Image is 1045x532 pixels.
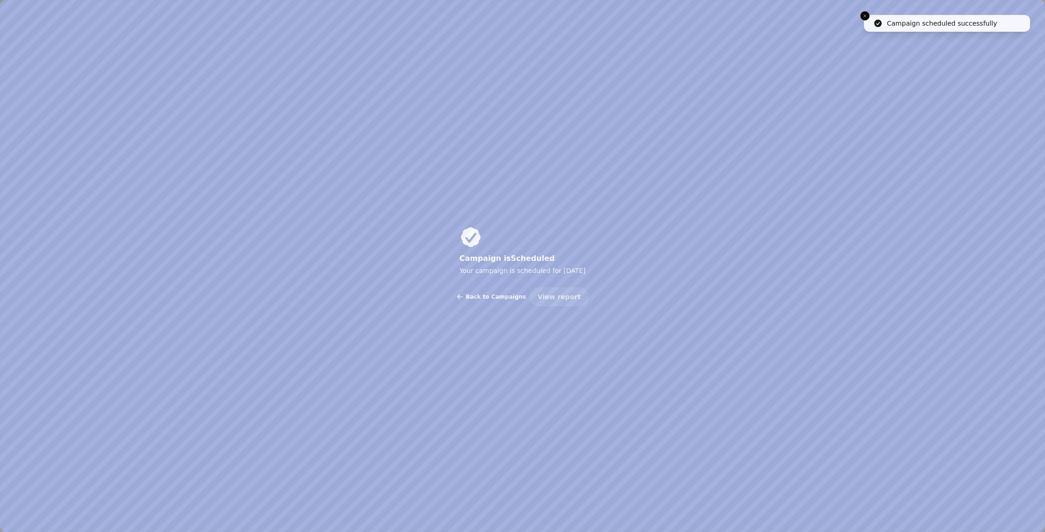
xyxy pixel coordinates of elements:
span: Back to Campaigns [466,294,526,300]
button: Close toast [860,11,870,21]
div: Campaign scheduled successfully [887,19,997,28]
h2: Campaign is Scheduled [460,252,586,265]
span: View report [537,294,580,300]
p: Your campaign is scheduled for [DATE] [460,265,586,276]
button: View report [529,287,588,306]
button: Back to Campaigns [456,287,526,306]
